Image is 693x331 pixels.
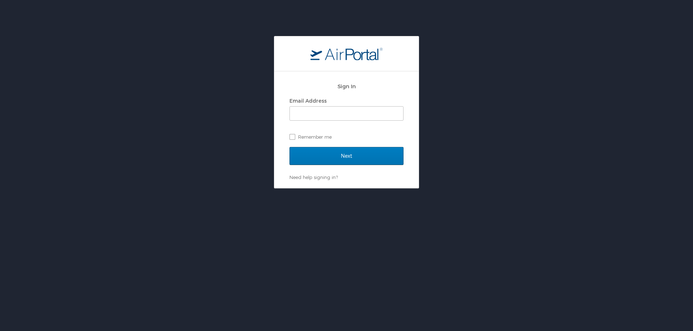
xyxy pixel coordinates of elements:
label: Email Address [289,98,327,104]
a: Need help signing in? [289,174,338,180]
input: Next [289,147,404,165]
img: logo [310,47,383,60]
label: Remember me [289,131,404,142]
h2: Sign In [289,82,404,90]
